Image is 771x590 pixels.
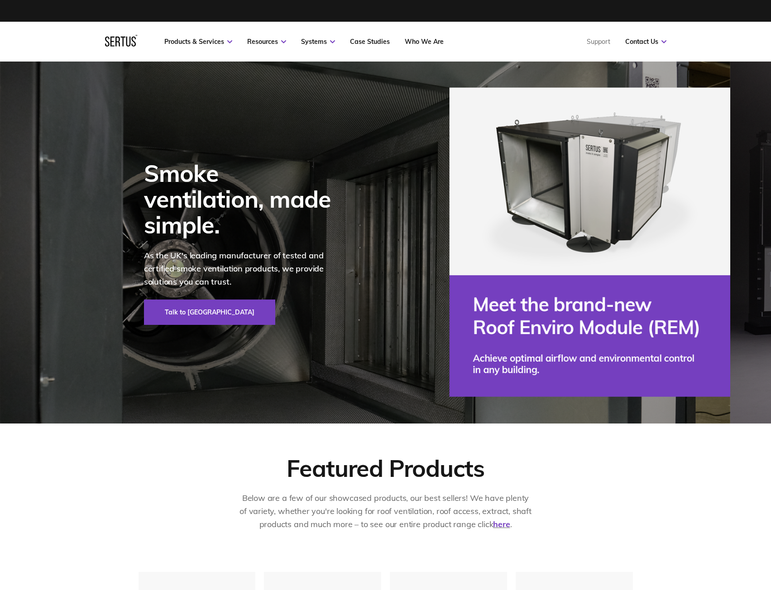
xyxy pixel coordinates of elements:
[144,160,343,238] div: Smoke ventilation, made simple.
[350,38,390,46] a: Case Studies
[405,38,444,46] a: Who We Are
[144,249,343,288] p: As the UK's leading manufacturer of tested and certified smoke ventilation products, we provide s...
[587,38,610,46] a: Support
[239,492,533,531] p: Below are a few of our showcased products, our best sellers! We have plenty of variety, whether y...
[625,38,666,46] a: Contact Us
[247,38,286,46] a: Resources
[301,38,335,46] a: Systems
[493,519,510,529] a: here
[287,453,484,483] div: Featured Products
[164,38,232,46] a: Products & Services
[144,300,275,325] a: Talk to [GEOGRAPHIC_DATA]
